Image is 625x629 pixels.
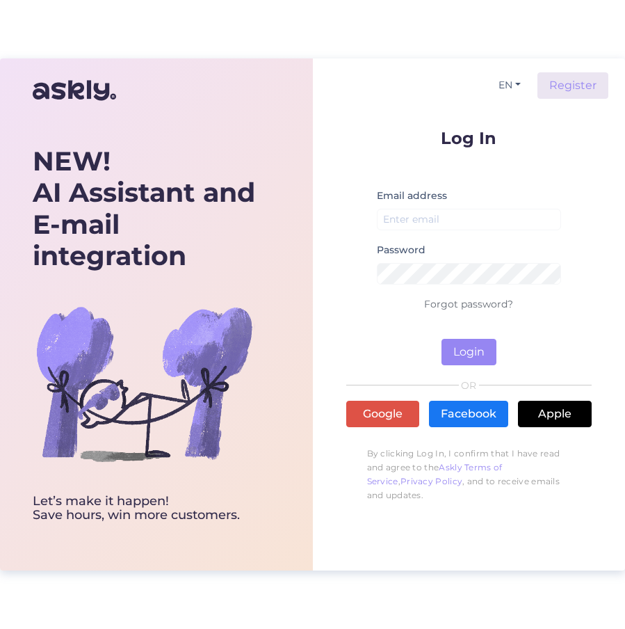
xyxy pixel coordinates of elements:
[377,243,425,257] label: Password
[459,381,479,390] span: OR
[400,476,462,486] a: Privacy Policy
[367,462,503,486] a: Askly Terms of Service
[346,401,420,427] a: Google
[493,75,526,95] button: EN
[377,189,447,203] label: Email address
[429,401,508,427] a: Facebook
[33,74,116,107] img: Askly
[33,145,280,272] div: AI Assistant and E-mail integration
[33,495,280,523] div: Let’s make it happen! Save hours, win more customers.
[346,129,592,147] p: Log In
[33,145,111,177] b: NEW!
[346,440,592,509] p: By clicking Log In, I confirm that I have read and agree to the , , and to receive emails and upd...
[537,72,608,99] a: Register
[441,339,496,365] button: Login
[33,272,255,495] img: bg-askly
[377,209,561,230] input: Enter email
[424,298,513,310] a: Forgot password?
[518,401,592,427] a: Apple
